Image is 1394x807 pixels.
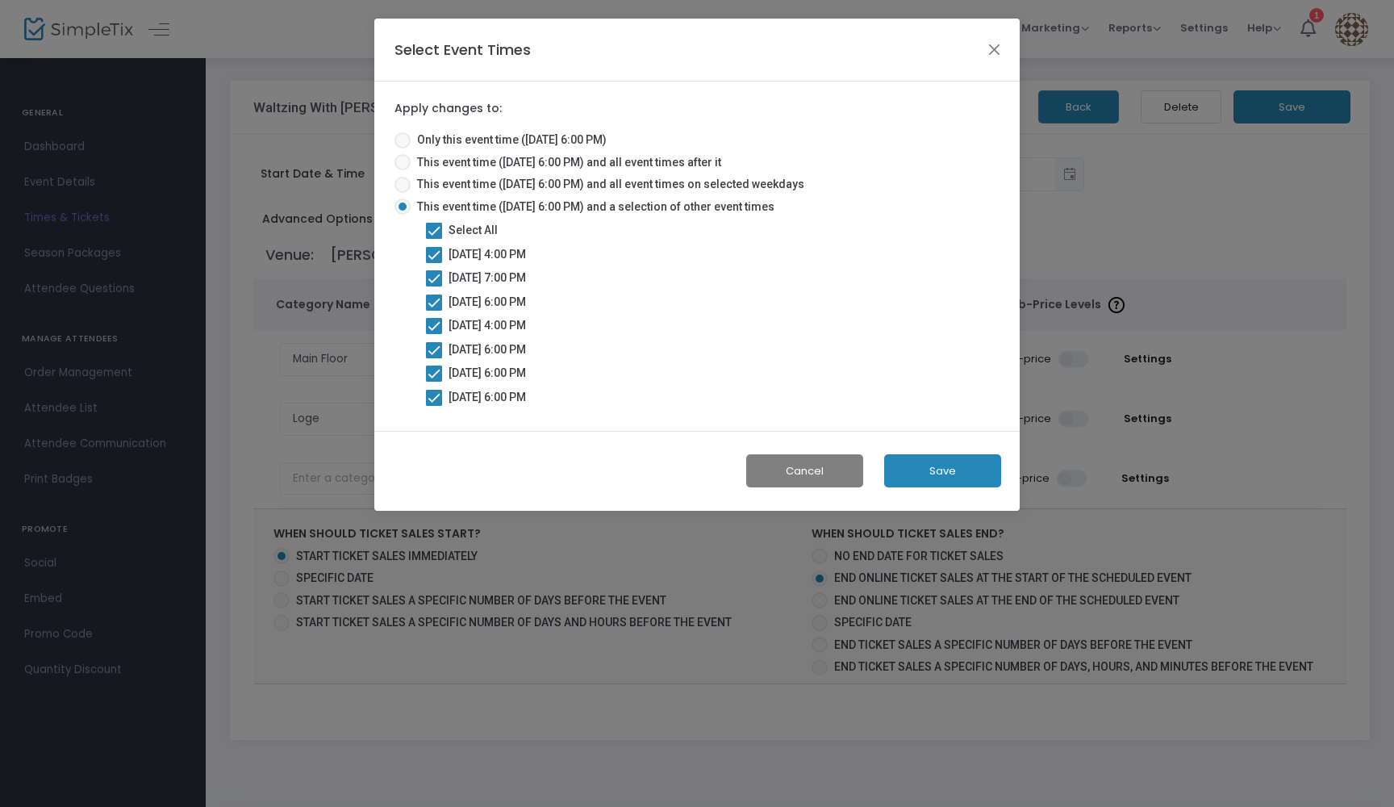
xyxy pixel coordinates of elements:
[411,132,607,148] span: Only this event time ([DATE] 6:00 PM)
[394,102,502,116] label: Apply changes to:
[449,248,526,261] span: [DATE] 4:00 PM
[449,343,526,356] span: [DATE] 6:00 PM
[394,39,531,61] h4: Select Event Times
[449,224,498,236] span: Select All
[411,176,804,193] span: This event time ([DATE] 6:00 PM) and all event times on selected weekdays
[746,454,863,487] button: Cancel
[884,454,1001,487] button: Save
[984,39,1005,60] button: Close
[449,319,526,332] span: [DATE] 4:00 PM
[449,271,526,284] span: [DATE] 7:00 PM
[449,391,526,403] span: [DATE] 6:00 PM
[411,199,774,215] span: This event time ([DATE] 6:00 PM) and a selection of other event times
[449,295,526,308] span: [DATE] 6:00 PM
[449,366,526,379] span: [DATE] 6:00 PM
[411,154,721,171] span: This event time ([DATE] 6:00 PM) and all event times after it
